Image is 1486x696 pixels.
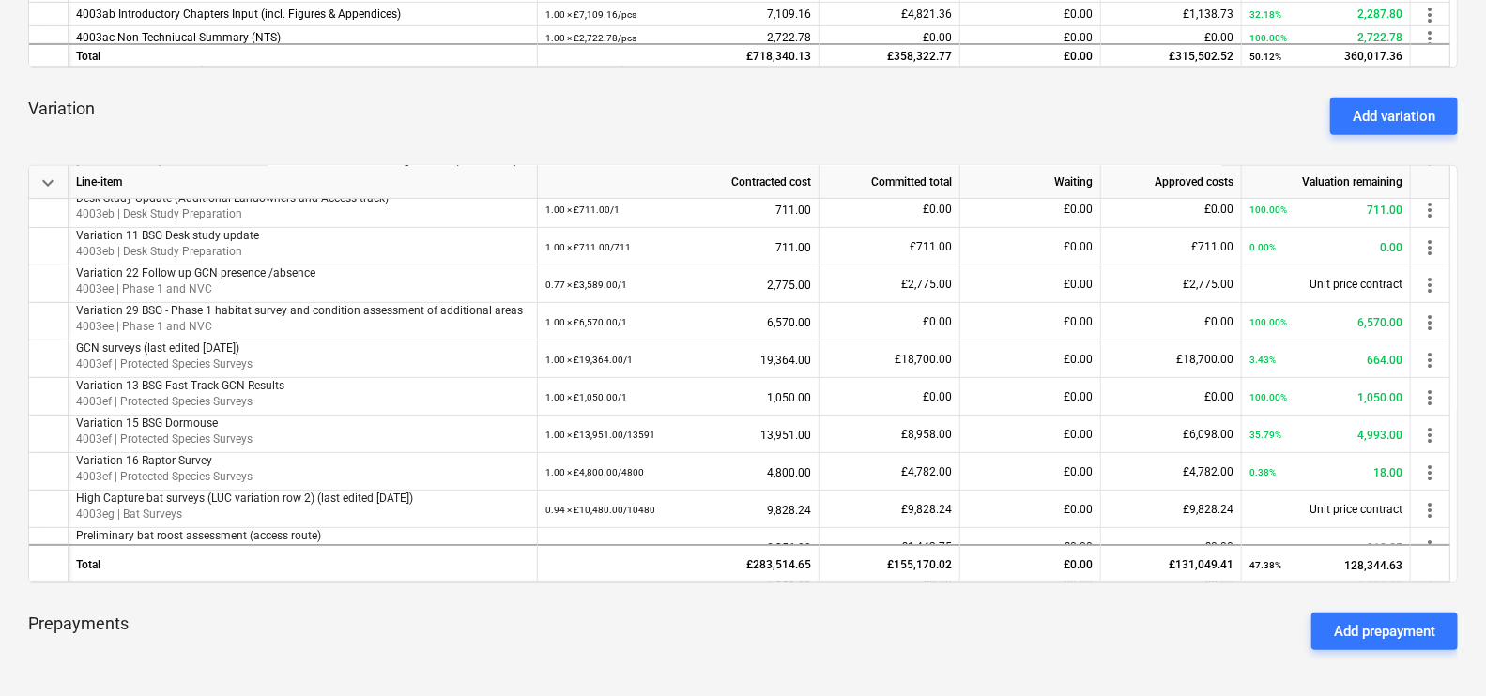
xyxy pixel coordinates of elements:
[1204,203,1233,216] span: £0.00
[76,319,529,335] p: 4003ee | Phase 1 and NVC
[545,317,627,327] small: 1.00 × £6,570.00 / 1
[1204,31,1233,44] span: £0.00
[1064,8,1093,21] span: £0.00
[1249,52,1281,62] small: 50.12%
[1249,430,1281,440] small: 35.79%
[545,340,811,379] div: 19,364.00
[923,203,952,216] span: £0.00
[76,244,529,260] p: 4003eb | Desk Study Preparation
[545,542,627,552] small: 1.00 × £2,356.00 / 1
[1249,560,1281,570] small: 47.38%
[1418,537,1441,559] span: more_vert
[1418,199,1441,221] span: more_vert
[545,467,644,477] small: 1.00 × £4,800.00 / 4800
[545,392,627,402] small: 1.00 × £1,050.00 / 1
[545,280,627,290] small: 0.77 × £3,589.00 / 1
[1249,33,1287,43] small: 100.00%
[1392,606,1486,696] div: Chat Widget
[76,453,529,469] p: Variation 16 Raptor Survey
[1204,390,1233,403] span: £0.00
[545,430,655,440] small: 1.00 × £13,951.00 / 13591
[820,166,960,199] div: Committed total
[1183,8,1233,21] span: £1,138.73
[28,98,95,120] p: Variation
[545,378,811,416] div: 1,050.00
[1176,353,1233,366] span: £18,700.00
[1064,315,1093,328] span: £0.00
[1249,542,1281,552] small: 38.72%
[1183,465,1233,478] span: £4,782.00
[545,355,633,365] small: 1.00 × £19,364.00 / 1
[1064,240,1093,253] span: £0.00
[901,8,952,21] span: £4,821.36
[1310,278,1402,291] span: Unit price contract
[538,166,820,199] div: Contracted cost
[1249,467,1276,477] small: 0.38%
[901,503,952,516] span: £9,828.24
[1418,499,1441,522] span: more_vert
[76,303,529,319] p: Variation 29 BSG - Phase 1 habitat survey and condition assessment of additional areas
[538,544,820,582] div: £283,514.65
[545,3,811,26] div: 7,109.16
[28,613,129,650] p: Prepayments
[545,265,811,304] div: 2,775.00
[1183,503,1233,516] span: £9,828.24
[76,356,529,372] p: 4003ef | Protected Species Surveys
[1064,540,1093,553] span: £0.00
[545,26,811,50] div: 2,722.78
[1183,428,1233,441] span: £6,098.00
[895,353,952,366] span: £18,700.00
[69,43,538,67] div: Total
[1249,242,1276,252] small: 0.00%
[545,33,636,43] small: 1.00 × £2,722.78 / pcs
[1418,27,1441,50] span: more_vert
[1064,465,1093,478] span: £0.00
[1183,278,1233,291] span: £2,775.00
[1064,503,1093,516] span: £0.00
[1101,166,1242,199] div: Approved costs
[76,507,529,522] p: 4003eg | Bat Surveys
[76,528,529,544] p: Preliminary bat roost assessment (access route)
[76,378,529,394] p: Variation 13 BSG Fast Track GCN Results
[1330,98,1458,135] button: Add variation
[820,43,960,67] div: £358,322.77
[76,281,529,297] p: 4003ee | Phase 1 and NVC
[545,204,620,215] small: 1.00 × £711.00 / 1
[923,315,952,328] span: £0.00
[1249,392,1287,402] small: 100.00%
[1311,613,1458,650] button: Add prepayment
[1249,9,1281,20] small: 32.18%
[1418,4,1441,26] span: more_vert
[1418,349,1441,371] span: more_vert
[1064,353,1093,366] span: £0.00
[1334,619,1435,643] div: Add prepayment
[1249,453,1402,492] div: 18.00
[1418,424,1441,446] span: more_vert
[1101,43,1242,67] div: £315,502.52
[1064,31,1093,44] span: £0.00
[545,528,811,567] div: 2,356.00
[1310,503,1402,516] span: Unit price contract
[1249,190,1402,229] div: 711.00
[923,31,952,44] span: £0.00
[901,278,952,291] span: £2,775.00
[69,544,538,582] div: Total
[545,491,811,529] div: 9,828.24
[1418,386,1441,409] span: more_vert
[960,166,1101,199] div: Waiting
[76,394,529,410] p: 4003ef | Protected Species Surveys
[1249,528,1402,567] div: 912.25
[1204,540,1233,553] span: £0.00
[1249,317,1287,327] small: 100.00%
[910,240,952,253] span: £711.00
[1249,378,1402,416] div: 1,050.00
[76,491,529,507] p: High Capture bat surveys (LUC variation row 2) (last edited [DATE])
[76,469,529,485] p: 4003ef | Protected Species Surveys
[545,416,811,454] div: 13,951.00
[545,242,631,252] small: 1.00 × £711.00 / 711
[1242,166,1411,199] div: Valuation remaining
[1418,274,1441,296] span: more_vert
[1064,203,1093,216] span: £0.00
[923,390,952,403] span: £0.00
[76,265,529,281] p: Variation 22 Follow up GCN presence /absence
